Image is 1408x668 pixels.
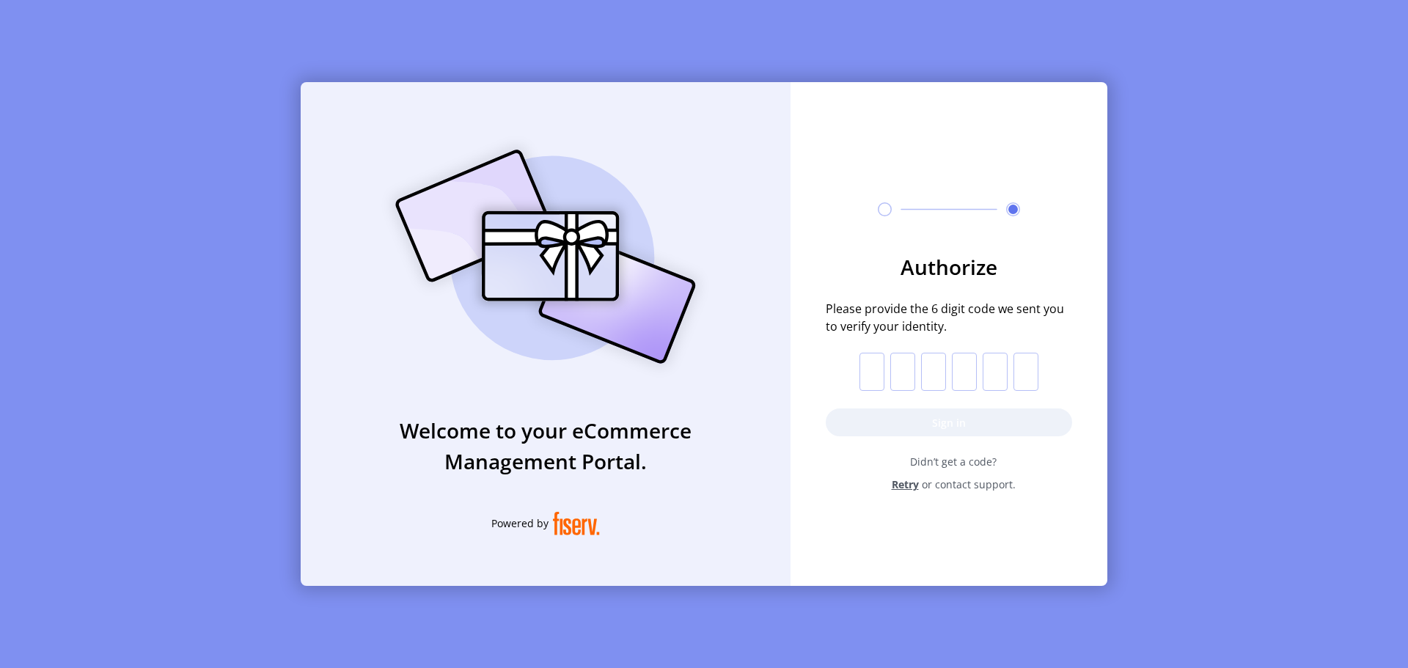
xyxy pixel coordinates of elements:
[835,454,1072,469] span: Didn’t get a code?
[826,300,1072,335] span: Please provide the 6 digit code we sent you to verify your identity.
[892,477,919,492] span: Retry
[301,415,791,477] h3: Welcome to your eCommerce Management Portal.
[826,252,1072,282] h3: Authorize
[922,477,1016,492] span: or contact support.
[373,133,718,380] img: card_Illustration.svg
[491,515,549,531] span: Powered by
